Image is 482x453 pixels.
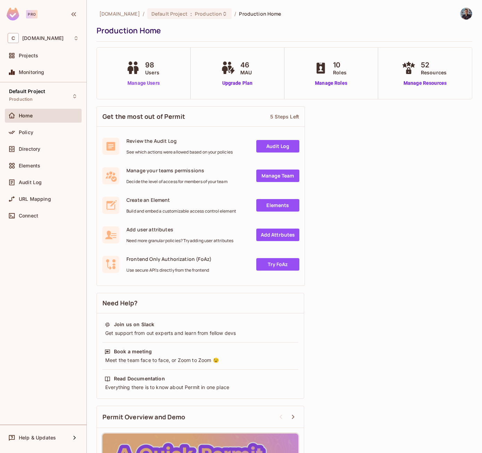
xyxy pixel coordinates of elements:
[9,97,33,102] span: Production
[256,229,299,241] a: Add Attrbutes
[421,69,447,76] span: Resources
[99,10,140,17] span: the active workspace
[256,199,299,212] a: Elements
[105,384,296,391] div: Everything there is to know about Permit in one place
[102,413,185,421] span: Permit Overview and Demo
[126,197,236,203] span: Create an Element
[126,226,233,233] span: Add user attributes
[105,357,296,364] div: Meet the team face to face, or Zoom to Zoom 😉
[19,130,33,135] span: Policy
[126,238,233,244] span: Need more granular policies? Try adding user attributes
[19,163,40,168] span: Elements
[19,196,51,202] span: URL Mapping
[114,348,152,355] div: Book a meeting
[234,10,236,17] li: /
[145,60,159,70] span: 98
[7,8,19,20] img: SReyMgAAAABJRU5ErkJggg==
[19,53,38,58] span: Projects
[126,138,233,144] span: Review the Audit Log
[126,149,233,155] span: See which actions were allowed based on your policies
[143,10,144,17] li: /
[256,140,299,153] a: Audit Log
[19,180,42,185] span: Audit Log
[239,10,281,17] span: Production Home
[19,435,56,440] span: Help & Updates
[26,10,38,18] div: Pro
[124,80,163,87] a: Manage Users
[126,256,211,262] span: Frontend Only Authorization (FoAz)
[256,170,299,182] a: Manage Team
[102,112,185,121] span: Get the most out of Permit
[126,167,227,174] span: Manage your teams permissions
[126,179,227,184] span: Decide the level of access for members of your team
[190,11,192,17] span: :
[9,89,45,94] span: Default Project
[19,213,38,219] span: Connect
[421,60,447,70] span: 52
[105,330,296,337] div: Get support from out experts and learn from fellow devs
[240,60,252,70] span: 46
[219,80,255,87] a: Upgrade Plan
[19,113,33,118] span: Home
[97,25,469,36] div: Production Home
[240,69,252,76] span: MAU
[19,69,44,75] span: Monitoring
[195,10,222,17] span: Production
[114,321,154,328] div: Join us on Slack
[312,80,350,87] a: Manage Roles
[19,146,40,152] span: Directory
[256,258,299,271] a: Try FoAz
[22,35,64,41] span: Workspace: casadosventos.com.br
[460,8,472,19] img: Nuno Paula
[102,299,138,307] span: Need Help?
[333,60,347,70] span: 10
[270,113,299,120] div: 5 Steps Left
[151,10,188,17] span: Default Project
[114,375,165,382] div: Read Documentation
[126,267,211,273] span: Use secure API's directly from the frontend
[333,69,347,76] span: Roles
[126,208,236,214] span: Build and embed a customizable access control element
[8,33,19,43] span: C
[145,69,159,76] span: Users
[400,80,450,87] a: Manage Resources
